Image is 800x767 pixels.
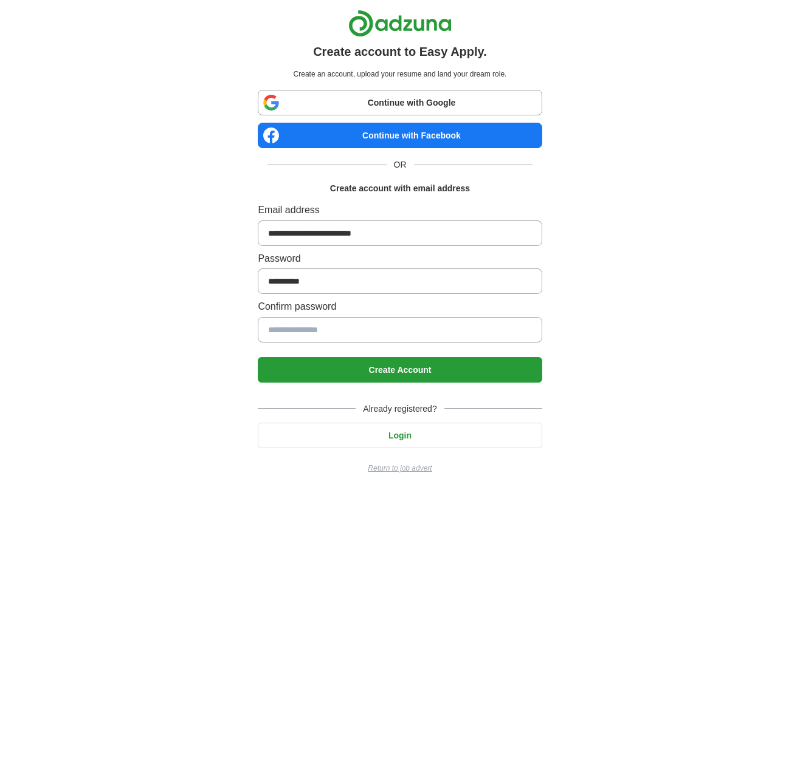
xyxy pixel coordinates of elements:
[260,69,539,80] p: Create an account, upload your resume and land your dream role.
[258,123,542,148] a: Continue with Facebook
[258,463,542,474] a: Return to job advert
[258,423,542,448] button: Login
[348,10,452,37] img: Adzuna logo
[258,299,542,315] label: Confirm password
[258,202,542,218] label: Email address
[258,251,542,267] label: Password
[258,90,542,115] a: Continue with Google
[258,431,542,440] a: Login
[258,357,542,383] button: Create Account
[313,42,487,61] h1: Create account to Easy Apply.
[387,158,414,171] span: OR
[330,182,470,195] h1: Create account with email address
[356,402,444,415] span: Already registered?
